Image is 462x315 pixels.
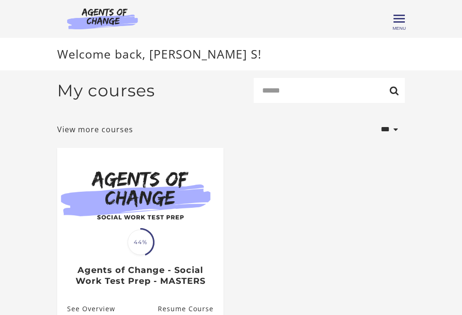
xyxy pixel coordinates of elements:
[393,26,406,31] span: Menu
[394,13,405,25] button: Toggle menu Menu
[67,265,213,286] h3: Agents of Change - Social Work Test Prep - MASTERS
[57,81,155,101] h2: My courses
[57,8,148,29] img: Agents of Change Logo
[394,18,405,19] span: Toggle menu
[128,230,153,255] span: 44%
[57,124,133,135] a: View more courses
[57,45,405,63] p: Welcome back, [PERSON_NAME] S!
